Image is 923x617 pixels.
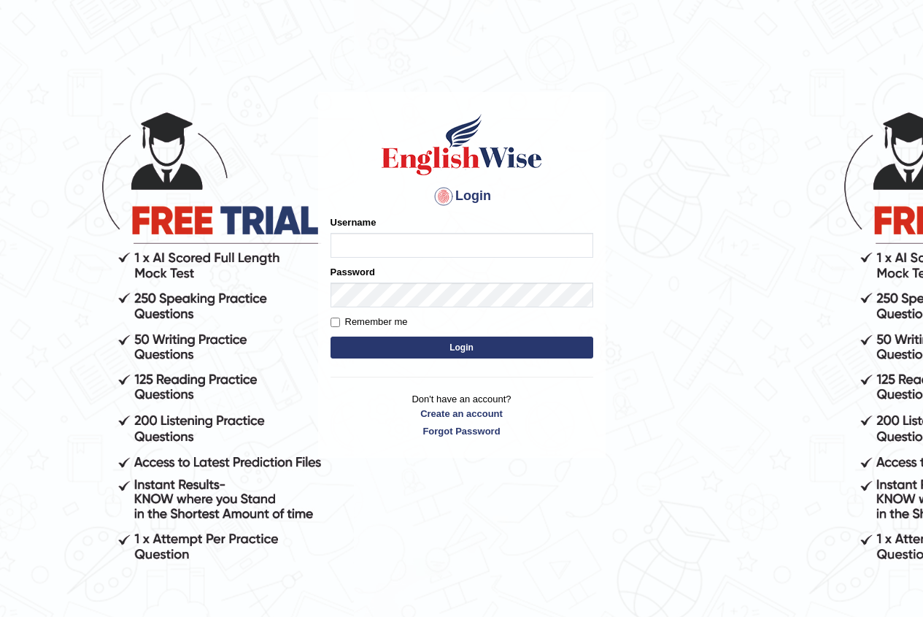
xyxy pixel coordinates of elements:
button: Login [331,337,593,359]
p: Don't have an account? [331,392,593,437]
img: Logo of English Wise sign in for intelligent practice with AI [379,112,545,177]
a: Create an account [331,407,593,421]
label: Remember me [331,315,408,329]
label: Username [331,215,376,229]
h4: Login [331,185,593,208]
label: Password [331,265,375,279]
input: Remember me [331,318,340,327]
a: Forgot Password [331,424,593,438]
